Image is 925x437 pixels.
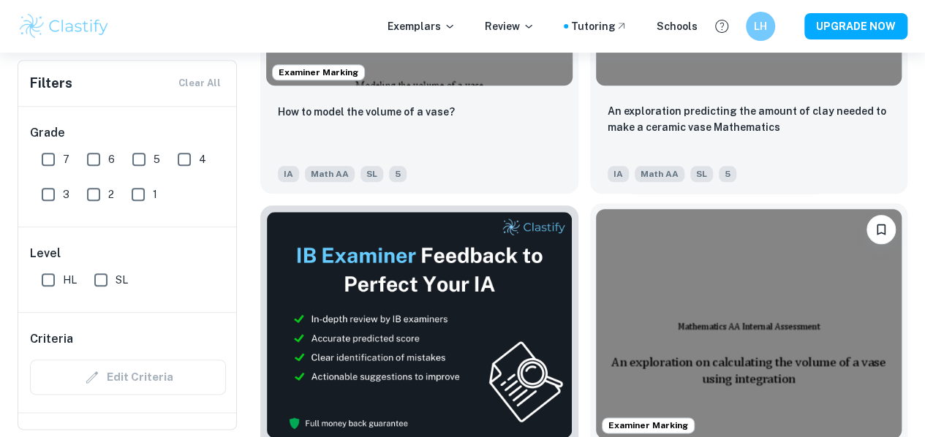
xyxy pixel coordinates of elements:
[571,18,627,34] a: Tutoring
[603,419,694,432] span: Examiner Marking
[608,103,891,135] p: An exploration predicting the amount of clay needed to make a ceramic vase Mathematics
[30,124,226,142] h6: Grade
[360,166,383,182] span: SL
[30,360,226,395] div: Criteria filters are unavailable when searching by topic
[709,14,734,39] button: Help and Feedback
[305,166,355,182] span: Math AA
[108,186,114,202] span: 2
[30,73,72,94] h6: Filters
[719,166,736,182] span: 5
[63,186,69,202] span: 3
[116,272,128,288] span: SL
[153,186,157,202] span: 1
[485,18,535,34] p: Review
[108,151,115,167] span: 6
[63,272,77,288] span: HL
[752,18,769,34] h6: LH
[657,18,698,34] a: Schools
[273,66,364,79] span: Examiner Marking
[867,215,896,244] button: Bookmark
[63,151,69,167] span: 7
[389,166,407,182] span: 5
[154,151,160,167] span: 5
[635,166,684,182] span: Math AA
[278,104,455,120] p: How to model the volume of a vase?
[388,18,456,34] p: Exemplars
[608,166,629,182] span: IA
[18,12,110,41] img: Clastify logo
[690,166,713,182] span: SL
[199,151,206,167] span: 4
[30,330,73,348] h6: Criteria
[278,166,299,182] span: IA
[746,12,775,41] button: LH
[30,245,226,262] h6: Level
[804,13,907,39] button: UPGRADE NOW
